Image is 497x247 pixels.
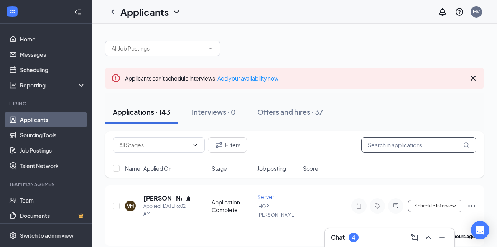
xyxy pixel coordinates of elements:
[119,141,189,149] input: All Stages
[391,203,400,209] svg: ActiveChat
[120,5,169,18] h1: Applicants
[20,31,86,47] a: Home
[455,7,464,16] svg: QuestionInfo
[74,8,82,16] svg: Collapse
[20,208,86,223] a: DocumentsCrown
[469,74,478,83] svg: Cross
[20,158,86,173] a: Talent Network
[185,195,191,201] svg: Document
[207,45,214,51] svg: ChevronDown
[212,165,227,172] span: Stage
[20,127,86,143] a: Sourcing Tools
[408,200,462,212] button: Schedule Interview
[108,7,117,16] svg: ChevronLeft
[422,231,434,244] button: ChevronUp
[172,7,181,16] svg: ChevronDown
[331,233,345,242] h3: Chat
[467,201,476,211] svg: Ellipses
[257,165,286,172] span: Job posting
[9,181,84,188] div: Team Management
[8,8,16,15] svg: WorkstreamLogo
[192,142,198,148] svg: ChevronDown
[303,165,318,172] span: Score
[257,107,323,117] div: Offers and hires · 37
[463,142,469,148] svg: MagnifyingGlass
[192,107,236,117] div: Interviews · 0
[257,204,296,218] span: IHOP [PERSON_NAME]
[9,100,84,107] div: Hiring
[20,193,86,208] a: Team
[473,8,480,15] div: MV
[9,81,17,89] svg: Analysis
[450,234,475,239] b: 2 hours ago
[127,203,134,209] div: VM
[113,107,170,117] div: Applications · 143
[354,203,364,209] svg: Note
[373,203,382,209] svg: Tag
[112,44,204,53] input: All Job Postings
[20,81,86,89] div: Reporting
[257,193,274,200] span: Server
[143,203,191,218] div: Applied [DATE] 6:02 AM
[471,221,489,239] div: Open Intercom Messenger
[352,234,355,241] div: 4
[20,47,86,62] a: Messages
[438,7,447,16] svg: Notifications
[438,233,447,242] svg: Minimize
[208,137,247,153] button: Filter Filters
[20,232,74,239] div: Switch to admin view
[143,194,182,203] h5: [PERSON_NAME]
[410,233,419,242] svg: ComposeMessage
[361,137,476,153] input: Search in applications
[408,231,421,244] button: ComposeMessage
[9,232,17,239] svg: Settings
[424,233,433,242] svg: ChevronUp
[214,140,224,150] svg: Filter
[111,74,120,83] svg: Error
[125,75,278,82] span: Applicants can't schedule interviews.
[125,165,171,172] span: Name · Applied On
[436,231,448,244] button: Minimize
[20,62,86,77] a: Scheduling
[20,112,86,127] a: Applicants
[212,198,253,214] div: Application Complete
[217,75,278,82] a: Add your availability now
[20,143,86,158] a: Job Postings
